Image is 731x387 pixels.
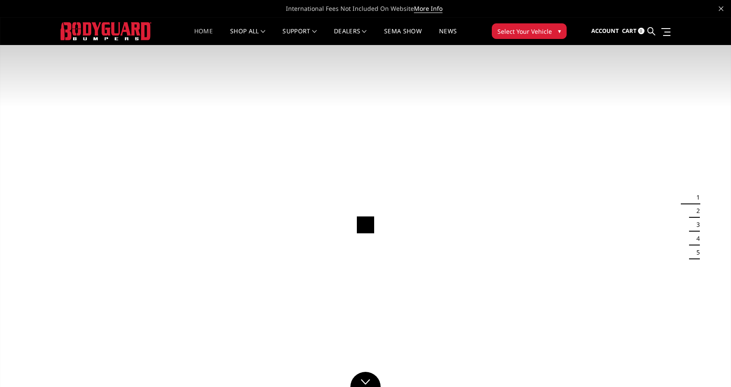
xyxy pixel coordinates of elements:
[622,27,637,35] span: Cart
[282,28,317,45] a: Support
[497,27,552,36] span: Select Your Vehicle
[691,204,700,218] button: 2 of 5
[350,372,381,387] a: Click to Down
[492,23,567,39] button: Select Your Vehicle
[691,190,700,204] button: 1 of 5
[334,28,367,45] a: Dealers
[691,245,700,259] button: 5 of 5
[591,27,619,35] span: Account
[558,26,561,35] span: ▾
[591,19,619,43] a: Account
[194,28,213,45] a: Home
[439,28,457,45] a: News
[691,218,700,232] button: 3 of 5
[61,22,151,40] img: BODYGUARD BUMPERS
[638,28,644,34] span: 0
[384,28,422,45] a: SEMA Show
[622,19,644,43] a: Cart 0
[691,232,700,246] button: 4 of 5
[230,28,265,45] a: shop all
[414,4,442,13] a: More Info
